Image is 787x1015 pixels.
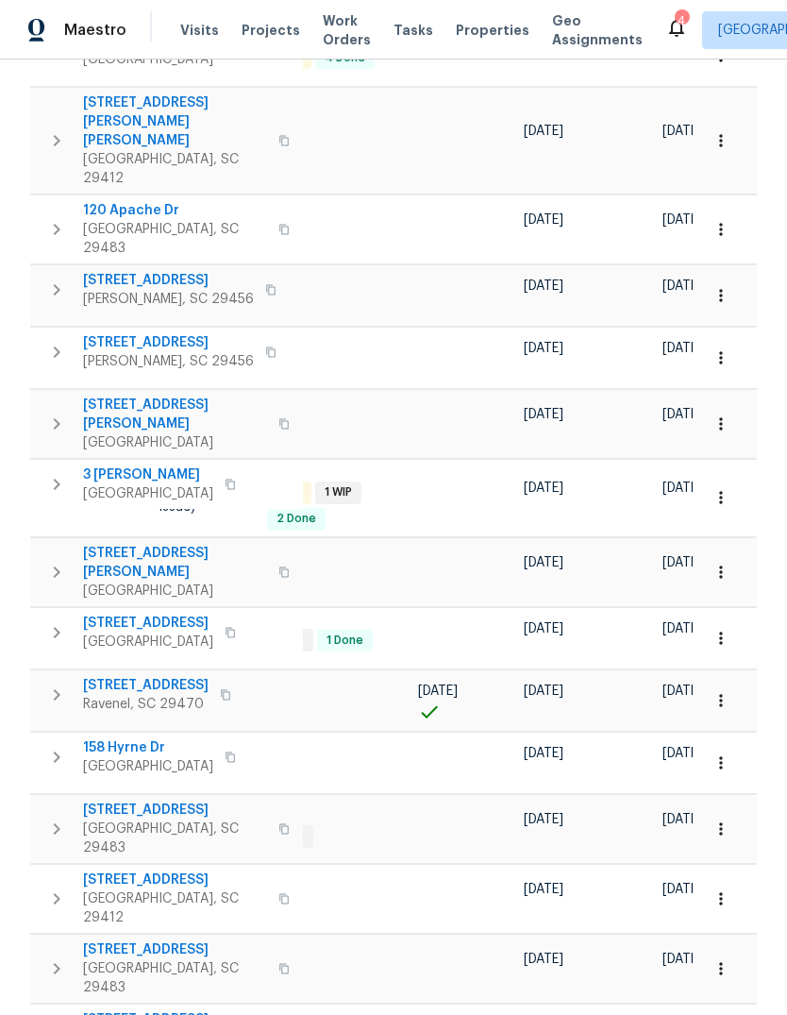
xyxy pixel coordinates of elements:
[662,279,702,293] span: [DATE]
[662,883,702,896] span: [DATE]
[242,21,300,40] span: Projects
[552,11,643,49] span: Geo Assignments
[662,747,702,760] span: [DATE]
[83,633,213,651] span: [GEOGRAPHIC_DATA]
[524,747,563,760] span: [DATE]
[83,333,254,352] span: [STREET_ADDRESS]
[83,801,267,820] span: [STREET_ADDRESS]
[83,582,267,601] span: [GEOGRAPHIC_DATA]
[662,408,702,421] span: [DATE]
[662,953,702,966] span: [DATE]
[83,614,213,633] span: [STREET_ADDRESS]
[524,813,563,826] span: [DATE]
[317,484,360,500] span: 1 WIP
[83,201,267,220] span: 120 Apache Dr
[418,685,458,698] span: [DATE]
[319,633,371,649] span: 1 Done
[323,11,371,49] span: Work Orders
[83,433,267,452] span: [GEOGRAPHIC_DATA]
[83,676,209,695] span: [STREET_ADDRESS]
[524,342,563,355] span: [DATE]
[662,556,702,569] span: [DATE]
[83,150,267,188] span: [GEOGRAPHIC_DATA], SC 29412
[662,342,702,355] span: [DATE]
[524,408,563,421] span: [DATE]
[83,940,267,959] span: [STREET_ADDRESS]
[83,93,267,150] span: [STREET_ADDRESS][PERSON_NAME][PERSON_NAME]
[83,396,267,433] span: [STREET_ADDRESS][PERSON_NAME]
[662,685,702,698] span: [DATE]
[180,21,219,40] span: Visits
[524,883,563,896] span: [DATE]
[662,125,702,138] span: [DATE]
[83,484,213,503] span: [GEOGRAPHIC_DATA]
[675,11,688,30] div: 4
[83,738,213,757] span: 158 Hyrne Dr
[393,24,433,37] span: Tasks
[524,482,563,495] span: [DATE]
[83,50,213,69] span: [GEOGRAPHIC_DATA]
[83,889,267,927] span: [GEOGRAPHIC_DATA], SC 29412
[83,820,267,857] span: [GEOGRAPHIC_DATA], SC 29483
[524,125,563,138] span: [DATE]
[83,871,267,889] span: [STREET_ADDRESS]
[456,21,529,40] span: Properties
[83,757,213,776] span: [GEOGRAPHIC_DATA]
[83,695,209,714] span: Ravenel, SC 29470
[83,352,254,371] span: [PERSON_NAME], SC 29456
[662,213,702,227] span: [DATE]
[83,220,267,258] span: [GEOGRAPHIC_DATA], SC 29483
[64,21,126,40] span: Maestro
[662,482,702,495] span: [DATE]
[662,622,702,635] span: [DATE]
[524,685,563,698] span: [DATE]
[83,271,254,290] span: [STREET_ADDRESS]
[524,622,563,635] span: [DATE]
[83,465,213,484] span: 3 [PERSON_NAME]
[524,213,563,227] span: [DATE]
[269,511,324,527] span: 2 Done
[83,959,267,997] span: [GEOGRAPHIC_DATA], SC 29483
[662,813,702,826] span: [DATE]
[524,556,563,569] span: [DATE]
[524,953,563,966] span: [DATE]
[524,279,563,293] span: [DATE]
[83,290,254,309] span: [PERSON_NAME], SC 29456
[83,544,267,582] span: [STREET_ADDRESS][PERSON_NAME]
